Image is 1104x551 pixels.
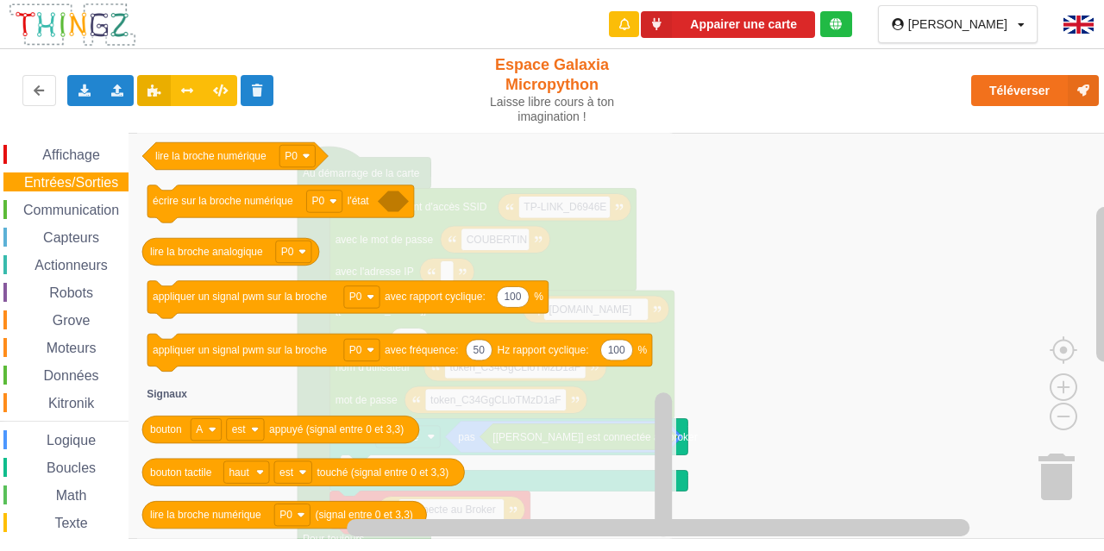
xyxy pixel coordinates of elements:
[498,344,589,356] text: Hz rapport cyclique:
[196,423,203,435] text: A
[269,423,404,435] text: appuyé (signal entre 0 et 3,3)
[44,460,98,475] span: Boucles
[385,344,458,356] text: avec fréquence:
[40,147,102,162] span: Affichage
[44,433,98,448] span: Logique
[820,11,852,37] div: Tu es connecté au serveur de création de Thingz
[638,344,648,356] text: %
[150,466,212,479] text: bouton tactile
[317,466,448,479] text: touché (signal entre 0 et 3,3)
[460,55,645,124] div: Espace Galaxia Micropython
[316,509,413,521] text: (signal entre 0 et 3,3)
[492,430,697,442] text: [[PERSON_NAME]] est connectée au broker
[608,344,625,356] text: 100
[50,313,93,328] span: Grove
[47,285,96,300] span: Robots
[312,195,325,207] text: P0
[147,388,187,400] text: Signaux
[474,344,486,356] text: 50
[150,509,261,521] text: lire la broche numérique
[232,423,247,435] text: est
[8,2,137,47] img: thingz_logo.png
[44,341,99,355] span: Moteurs
[279,509,292,521] text: P0
[279,466,294,479] text: est
[21,203,122,217] span: Communication
[153,195,293,207] text: écrire sur la broche numérique
[534,291,543,303] text: %
[32,258,110,272] span: Actionneurs
[385,291,486,303] text: avec rapport cyclique:
[46,396,97,410] span: Kitronik
[41,368,102,383] span: Données
[153,291,327,303] text: appliquer un signal pwm sur la broche
[641,11,815,38] button: Appairer une carte
[460,95,645,124] div: Laisse libre cours à ton imagination !
[505,291,522,303] text: 100
[281,246,294,258] text: P0
[155,150,267,162] text: lire la broche numérique
[349,291,362,303] text: P0
[41,230,102,245] span: Capteurs
[971,75,1099,106] button: Téléverser
[1063,16,1094,34] img: gb.png
[150,246,263,258] text: lire la broche analogique
[229,466,249,479] text: haut
[349,344,362,356] text: P0
[348,195,370,207] text: l'état
[285,150,298,162] text: P0
[150,423,182,435] text: bouton
[153,344,327,356] text: appliquer un signal pwm sur la broche
[908,18,1007,30] div: [PERSON_NAME]
[22,175,121,190] span: Entrées/Sorties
